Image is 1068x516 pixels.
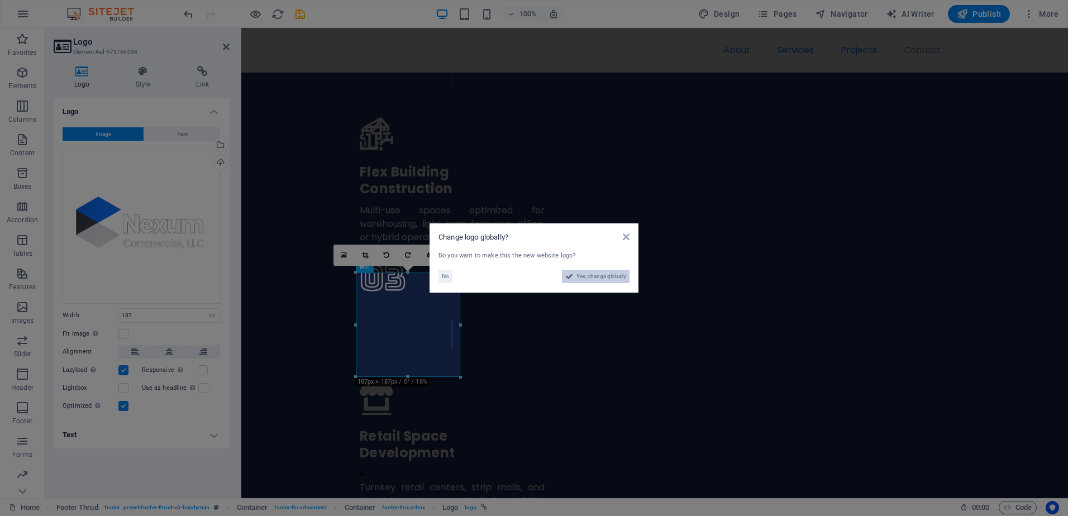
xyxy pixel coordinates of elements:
[438,270,452,283] button: No
[576,270,626,283] span: Yes, change globally
[442,270,449,283] span: No
[438,251,630,261] div: Do you want to make this the new website logo?
[562,270,630,283] button: Yes, change globally
[438,233,508,241] span: Change logo globally?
